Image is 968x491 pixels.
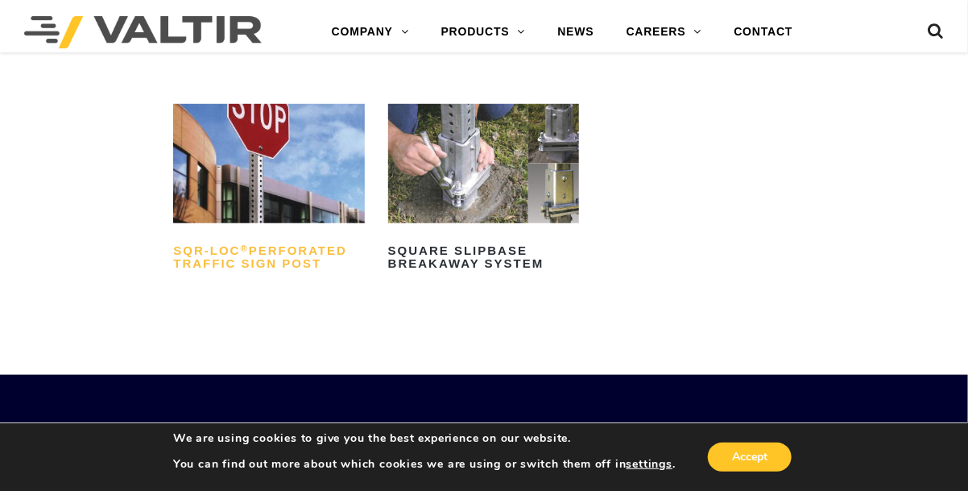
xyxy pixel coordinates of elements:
a: CAREERS [610,16,718,48]
sup: ® [241,243,249,253]
h2: SQR-LOC Perforated Traffic Sign Post [173,238,364,277]
a: PRODUCTS [425,16,542,48]
p: You can find out more about which cookies we are using or switch them off in . [173,457,676,472]
a: SQR-LOC®Perforated Traffic Sign Post [173,104,364,277]
img: Valtir [24,16,262,48]
a: CONTACT [718,16,809,48]
a: NEWS [541,16,610,48]
p: We are using cookies to give you the best experience on our website. [173,431,676,446]
a: Square Slipbase Breakaway System [388,104,579,277]
button: Accept [708,443,792,472]
button: settings [627,457,672,472]
a: COMPANY [316,16,425,48]
h2: Square Slipbase Breakaway System [388,238,579,277]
